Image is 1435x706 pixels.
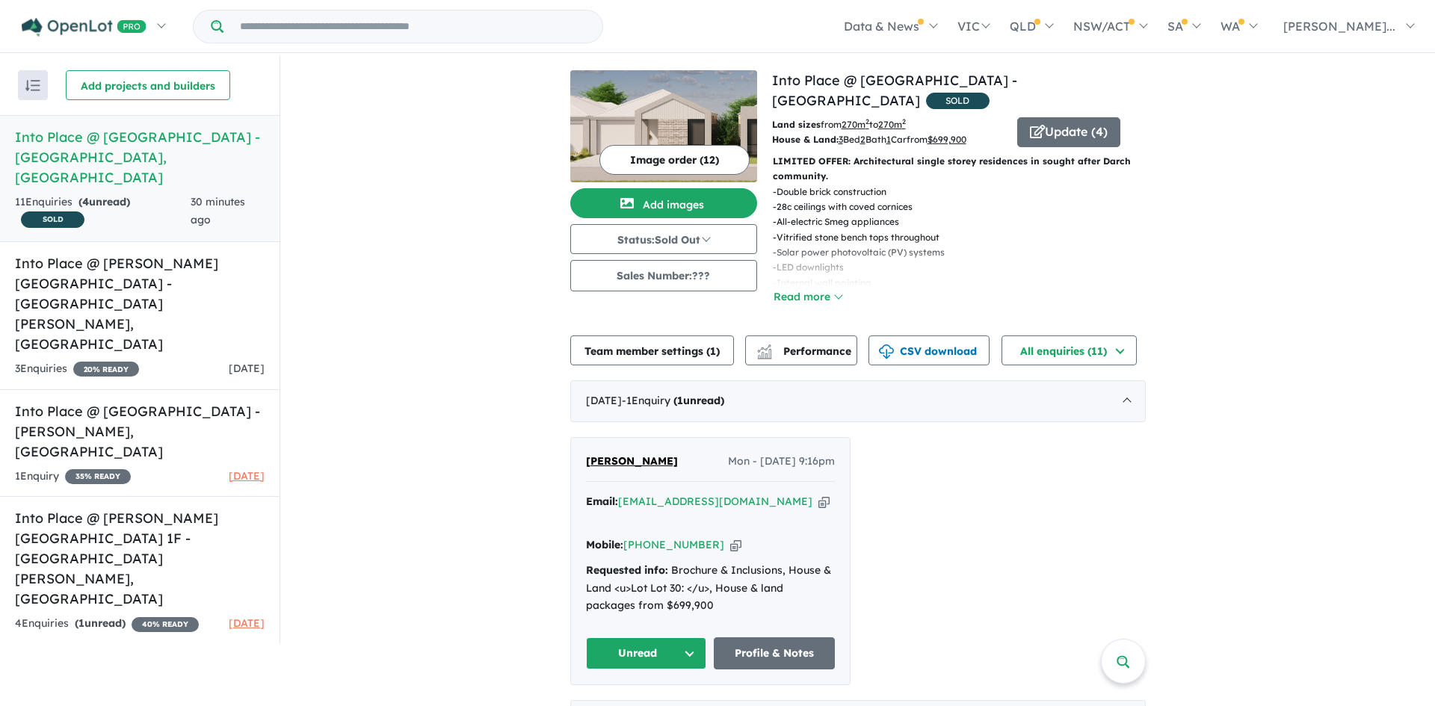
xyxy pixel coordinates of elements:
strong: Mobile: [586,538,623,551]
strong: ( unread) [78,195,130,208]
b: House & Land: [772,134,839,145]
strong: Email: [586,495,618,508]
a: [EMAIL_ADDRESS][DOMAIN_NAME] [618,495,812,508]
img: download icon [879,344,894,359]
span: 35 % READY [65,469,131,484]
input: Try estate name, suburb, builder or developer [226,10,599,43]
p: - Vitrified stone bench tops throughout [773,230,957,245]
h5: Into Place @ [PERSON_NAME][GEOGRAPHIC_DATA] - [GEOGRAPHIC_DATA][PERSON_NAME] , [GEOGRAPHIC_DATA] [15,253,265,354]
p: - Solar power photovoltaic (PV) systems [773,245,957,260]
a: [PERSON_NAME] [586,453,678,471]
button: Update (4) [1017,117,1120,147]
div: 1 Enquir y [15,468,131,486]
span: 4 [82,195,89,208]
button: Sales Number:??? [570,260,757,291]
button: Unread [586,637,707,669]
h5: Into Place @ [GEOGRAPHIC_DATA] - [PERSON_NAME] , [GEOGRAPHIC_DATA] [15,401,265,462]
p: from [772,117,1006,132]
strong: Requested info: [586,563,668,577]
span: 40 % READY [132,617,199,632]
button: Copy [818,494,830,510]
span: [PERSON_NAME]... [1283,19,1395,34]
span: Mon - [DATE] 9:16pm [728,453,835,471]
u: 2 [860,134,865,145]
a: Into Place @ [GEOGRAPHIC_DATA] - [GEOGRAPHIC_DATA] [772,72,1017,109]
div: 11 Enquir ies [15,193,191,230]
button: Performance [745,335,857,365]
img: Into Place @ Kinmore Green Private Estate - Darch [570,70,757,182]
span: [DATE] [229,362,265,375]
span: [DATE] [229,469,265,483]
u: 3 [839,134,843,145]
p: - Internal wall painting [773,276,957,291]
p: Bed Bath Car from [772,132,1006,147]
button: Read more [773,288,843,306]
img: Openlot PRO Logo White [22,18,146,37]
button: Add projects and builders [66,70,230,100]
u: $ 699,900 [928,134,966,145]
span: 1 [78,616,84,630]
button: CSV download [868,335,990,365]
p: - Double brick construction [773,185,957,199]
strong: ( unread) [673,394,724,407]
span: [PERSON_NAME] [586,454,678,468]
span: Performance [759,344,851,358]
b: Land sizes [772,119,821,130]
a: [PHONE_NUMBER] [623,538,724,551]
button: Add images [570,188,757,218]
img: bar-chart.svg [757,349,772,359]
u: 270 m [878,119,906,130]
span: 30 minutes ago [191,195,245,226]
button: Team member settings (1) [570,335,734,365]
span: 1 [677,394,683,407]
div: 3 Enquir ies [15,360,139,378]
button: All enquiries (11) [1002,335,1137,365]
u: 270 m [842,119,869,130]
button: Image order (12) [599,145,750,175]
div: Brochure & Inclusions, House & Land <u>Lot Lot 30: </u>, House & land packages from $699,900 [586,562,835,615]
a: Profile & Notes [714,637,835,669]
h5: Into Place @ [PERSON_NAME][GEOGRAPHIC_DATA] 1F - [GEOGRAPHIC_DATA][PERSON_NAME] , [GEOGRAPHIC_DATA] [15,508,265,609]
span: to [869,119,906,130]
button: Status:Sold Out [570,224,757,254]
p: - All-electric Smeg appliances [773,214,957,229]
sup: 2 [865,117,869,126]
strong: ( unread) [75,616,126,630]
span: SOLD [926,93,990,109]
span: - 1 Enquir y [622,394,724,407]
div: 4 Enquir ies [15,615,199,633]
div: [DATE] [570,380,1146,422]
u: 1 [886,134,891,145]
span: 1 [710,344,716,358]
img: line-chart.svg [757,344,771,353]
p: LIMITED OFFER: Architectural single storey residences in sought after Darch community. [773,154,1146,185]
img: sort.svg [25,80,40,91]
span: 20 % READY [73,362,139,377]
sup: 2 [902,117,906,126]
button: Copy [730,537,741,553]
span: SOLD [21,211,84,228]
h5: Into Place @ [GEOGRAPHIC_DATA] - [GEOGRAPHIC_DATA] , [GEOGRAPHIC_DATA] [15,127,265,188]
span: [DATE] [229,616,265,630]
p: - 28c ceilings with coved cornices [773,199,957,214]
p: - LED downlights [773,260,957,275]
